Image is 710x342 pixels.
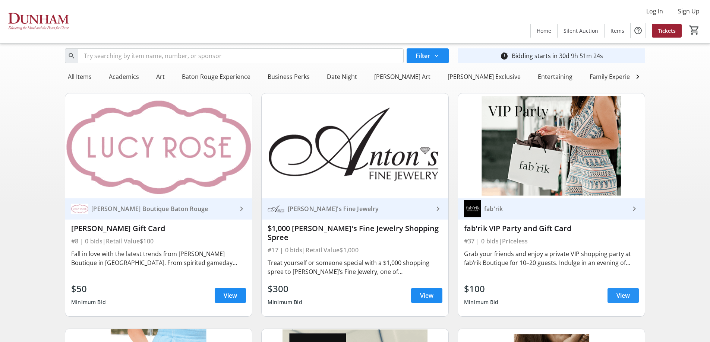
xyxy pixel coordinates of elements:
mat-icon: keyboard_arrow_right [237,204,246,213]
span: Items [610,27,624,35]
div: Academics [106,69,142,84]
img: Lucy Rose Boutique Baton Rouge [71,200,88,217]
div: [PERSON_NAME] Art [371,69,433,84]
div: fab'rik VIP Party and Gift Card [464,224,639,233]
div: #37 | 0 bids | Priceless [464,236,639,246]
div: [PERSON_NAME] Gift Card [71,224,246,233]
div: [PERSON_NAME] Boutique Baton Rouge [88,205,237,212]
div: Treat yourself or someone special with a $1,000 shopping spree to [PERSON_NAME]’s Fine Jewelry, o... [268,258,442,276]
img: Lucy Rose Gift Card [65,93,252,198]
span: Home [537,27,551,35]
span: Silent Auction [564,27,598,35]
div: fab'rik [481,205,630,212]
div: Date Night [324,69,360,84]
a: Silent Auction [558,24,604,38]
div: Bidding starts in 30d 9h 51m 24s [512,51,603,60]
button: Help [631,23,646,38]
a: Items [605,24,630,38]
div: $50 [71,282,106,295]
button: Log In [640,5,669,17]
span: View [616,291,630,300]
span: Tickets [658,27,676,35]
div: Art [153,69,168,84]
span: Filter [416,51,430,60]
mat-icon: timer_outline [500,51,509,60]
div: Baton Rouge Experience [179,69,253,84]
button: Filter [407,48,449,63]
div: Minimum Bid [268,295,302,309]
span: Log In [646,7,663,16]
mat-icon: keyboard_arrow_right [433,204,442,213]
a: Lucy Rose Boutique Baton Rouge[PERSON_NAME] Boutique Baton Rouge [65,198,252,220]
div: $100 [464,282,499,295]
a: Home [531,24,557,38]
img: Anton's Fine Jewelry [268,200,285,217]
div: Minimum Bid [464,295,499,309]
input: Try searching by item name, number, or sponsor [78,48,404,63]
span: View [224,291,237,300]
a: View [215,288,246,303]
a: Anton's Fine Jewelry[PERSON_NAME]'s Fine Jewelry [262,198,448,220]
div: Grab your friends and enjoy a private VIP shopping party at fab’rik Boutique for 10–20 guests. In... [464,249,639,267]
a: View [608,288,639,303]
a: Tickets [652,24,682,38]
mat-icon: keyboard_arrow_right [630,204,639,213]
div: Entertaining [535,69,575,84]
div: $1,000 [PERSON_NAME]'s Fine Jewelry Shopping Spree [268,224,442,242]
div: $300 [268,282,302,295]
div: [PERSON_NAME]'s Fine Jewelry [285,205,433,212]
div: #8 | 0 bids | Retail Value $100 [71,236,246,246]
div: #17 | 0 bids | Retail Value $1,000 [268,245,442,255]
div: All Items [65,69,95,84]
div: Minimum Bid [71,295,106,309]
button: Cart [688,23,701,37]
div: Business Perks [265,69,313,84]
img: $1,000 Anton's Fine Jewelry Shopping Spree [262,93,448,198]
div: [PERSON_NAME] Exclusive [445,69,524,84]
span: View [420,291,433,300]
span: Sign Up [678,7,700,16]
button: Sign Up [672,5,706,17]
img: fab'rik [464,200,481,217]
img: The Dunham School's Logo [4,3,71,40]
div: Fall in love with the latest trends from [PERSON_NAME] Boutique in [GEOGRAPHIC_DATA]. From spirit... [71,249,246,267]
a: View [411,288,442,303]
a: fab'rik fab'rik [458,198,645,220]
img: fab'rik VIP Party and Gift Card [458,93,645,198]
div: Family Experiences [587,69,646,84]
